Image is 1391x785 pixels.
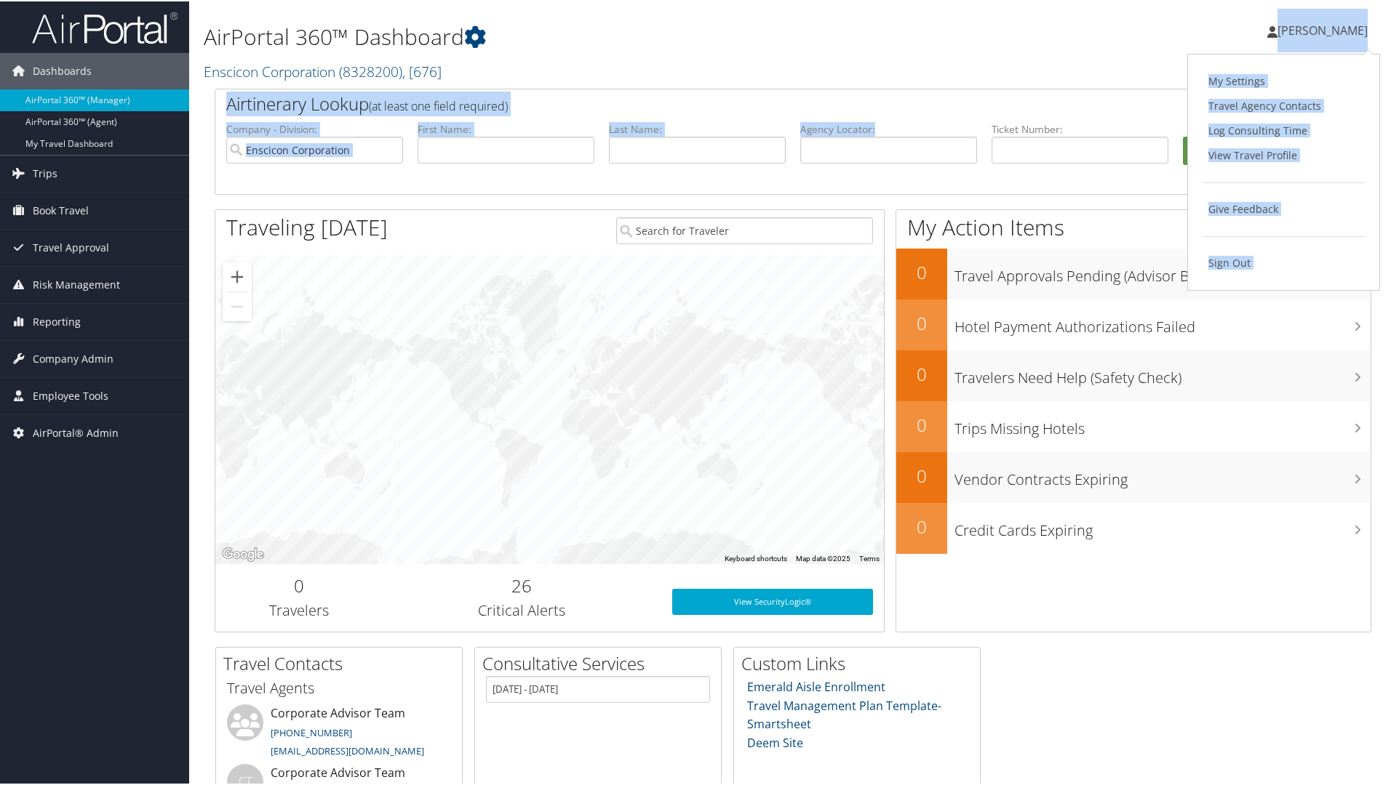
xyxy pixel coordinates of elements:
img: airportal-logo.png [32,9,178,44]
span: Reporting [33,302,81,339]
a: Travel Agency Contacts [1203,92,1365,117]
h2: 0 [896,310,947,334]
h2: 26 [394,572,650,597]
span: Book Travel [33,191,89,228]
img: Google [219,544,267,563]
label: First Name: [418,121,594,135]
h1: Traveling [DATE] [226,211,388,241]
h3: Credit Cards Expiring [954,512,1371,539]
h1: My Action Items [896,211,1371,241]
label: Last Name: [609,121,786,135]
h3: Travelers [226,599,372,619]
h2: 0 [226,572,372,597]
h1: AirPortal 360™ Dashboard [204,20,989,51]
h3: Critical Alerts [394,599,650,619]
a: View SecurityLogic® [672,587,873,613]
span: Map data ©2025 [796,553,850,561]
a: [PHONE_NUMBER] [271,725,352,738]
a: Travel Management Plan Template- Smartsheet [747,696,941,731]
a: Open this area in Google Maps (opens a new window) [219,544,267,563]
li: Corporate Advisor Team [220,703,458,762]
button: Search [1183,135,1360,164]
button: Keyboard shortcuts [725,552,787,563]
a: Deem Site [747,733,803,749]
a: Emerald Aisle Enrollment [747,677,885,693]
a: 0Travel Approvals Pending (Advisor Booked) [896,247,1371,298]
h3: Vendor Contracts Expiring [954,461,1371,488]
h2: 0 [896,462,947,487]
span: (at least one field required) [369,97,508,113]
h2: 0 [896,411,947,436]
h2: Travel Contacts [223,650,462,675]
span: Trips [33,154,57,190]
label: Agency Locator: [800,121,977,135]
span: [PERSON_NAME] [1278,21,1368,37]
span: Dashboards [33,52,92,88]
span: ( 8328200 ) [339,60,402,80]
button: Zoom out [223,291,252,320]
h3: Hotel Payment Authorizations Failed [954,308,1371,336]
a: Enscicon Corporation [204,60,442,80]
h3: Trips Missing Hotels [954,410,1371,438]
span: Employee Tools [33,377,108,413]
a: My Settings [1203,68,1365,92]
button: Zoom in [223,261,252,290]
h2: Airtinerary Lookup [226,90,1264,115]
a: 0Vendor Contracts Expiring [896,451,1371,502]
h2: 0 [896,361,947,385]
a: Terms (opens in new tab) [859,553,880,561]
a: Sign Out [1203,249,1365,274]
span: Risk Management [33,265,120,302]
a: View Travel Profile [1203,142,1365,166]
span: Company Admin [33,339,113,376]
input: Search for Traveler [616,216,873,243]
a: 0Hotel Payment Authorizations Failed [896,298,1371,349]
a: 0Travelers Need Help (Safety Check) [896,349,1371,400]
span: , [ 676 ] [402,60,442,80]
h2: 0 [896,259,947,283]
a: [EMAIL_ADDRESS][DOMAIN_NAME] [271,743,424,756]
span: Travel Approval [33,228,109,265]
label: Company - Division: [226,121,403,135]
h2: Custom Links [741,650,980,675]
a: Give Feedback [1203,196,1365,220]
h2: Consultative Services [482,650,721,675]
span: AirPortal® Admin [33,414,119,450]
label: Ticket Number: [992,121,1168,135]
a: Log Consulting Time [1203,117,1365,142]
h3: Travelers Need Help (Safety Check) [954,359,1371,387]
a: 0Trips Missing Hotels [896,400,1371,451]
h3: Travel Agents [227,677,451,697]
a: 0Credit Cards Expiring [896,502,1371,552]
a: [PERSON_NAME] [1267,7,1382,51]
h2: 0 [896,513,947,538]
h3: Travel Approvals Pending (Advisor Booked) [954,257,1371,285]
